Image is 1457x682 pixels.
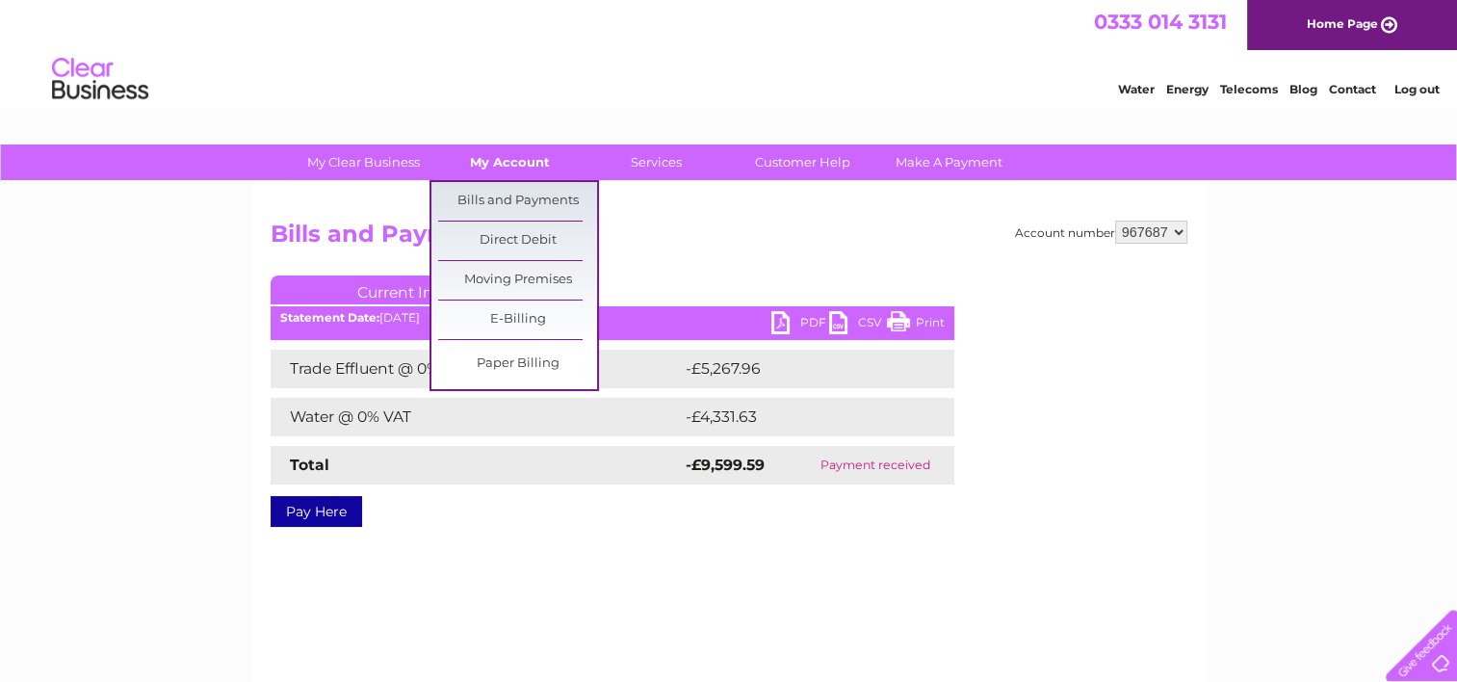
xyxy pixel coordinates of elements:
[1329,82,1376,96] a: Contact
[723,144,882,180] a: Customer Help
[271,221,1187,257] h2: Bills and Payments
[271,496,362,527] a: Pay Here
[681,398,925,436] td: -£4,331.63
[280,310,379,325] b: Statement Date:
[290,456,329,474] strong: Total
[771,311,829,339] a: PDF
[438,222,597,260] a: Direct Debit
[577,144,736,180] a: Services
[1015,221,1187,244] div: Account number
[1166,82,1209,96] a: Energy
[271,275,559,304] a: Current Invoice
[438,301,597,339] a: E-Billing
[284,144,443,180] a: My Clear Business
[271,398,681,436] td: Water @ 0% VAT
[870,144,1028,180] a: Make A Payment
[438,261,597,300] a: Moving Premises
[1220,82,1278,96] a: Telecoms
[438,345,597,383] a: Paper Billing
[1289,82,1317,96] a: Blog
[1094,10,1227,34] a: 0333 014 3131
[271,311,954,325] div: [DATE]
[686,456,765,474] strong: -£9,599.59
[1118,82,1155,96] a: Water
[681,350,926,388] td: -£5,267.96
[829,311,887,339] a: CSV
[887,311,945,339] a: Print
[438,182,597,221] a: Bills and Payments
[1393,82,1439,96] a: Log out
[430,144,589,180] a: My Account
[271,350,681,388] td: Trade Effluent @ 0% VAT
[796,446,953,485] td: Payment received
[274,11,1184,93] div: Clear Business is a trading name of Verastar Limited (registered in [GEOGRAPHIC_DATA] No. 3667643...
[51,50,149,109] img: logo.png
